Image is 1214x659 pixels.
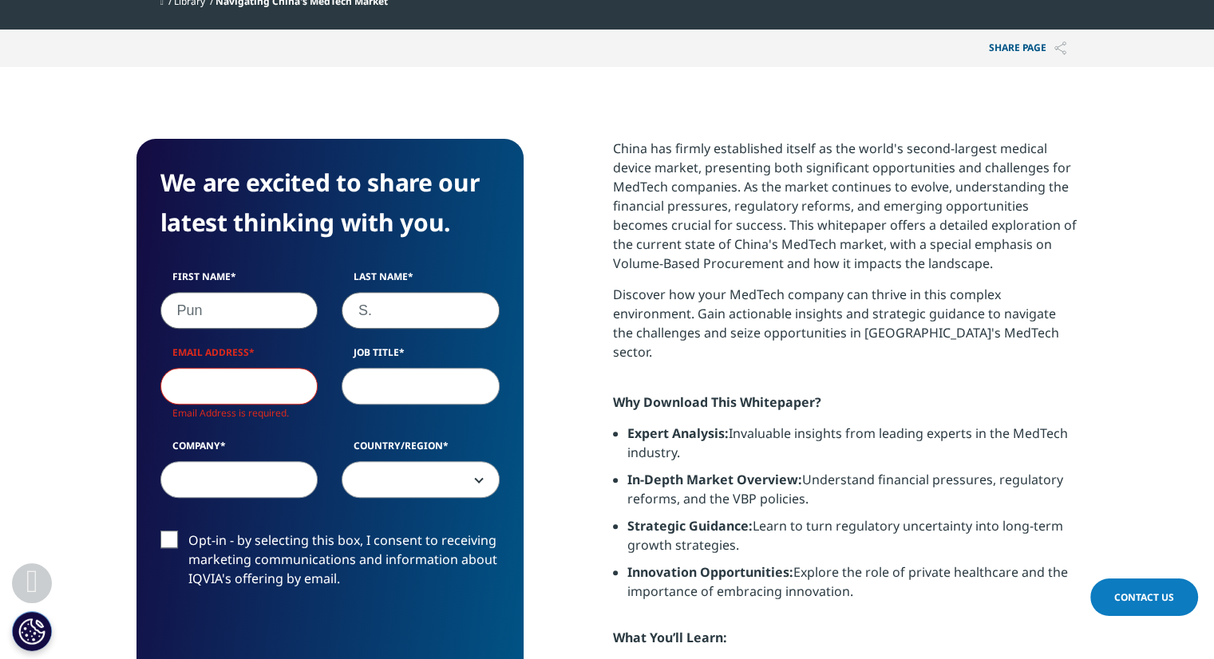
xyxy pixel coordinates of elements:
[1114,590,1174,604] span: Contact Us
[977,30,1078,67] button: Share PAGEShare PAGE
[160,163,500,243] h4: We are excited to share our latest thinking with you.
[613,140,1077,272] span: China has firmly established itself as the world's second-largest medical device market, presenti...
[12,611,52,651] button: Cookies Settings
[172,406,289,420] span: Email Address is required.
[1090,578,1198,616] a: Contact Us
[627,517,753,535] span: Strategic Guidance:
[342,270,500,292] label: Last Name
[627,424,729,442] span: Expert Analysis:
[627,471,802,488] span: In-Depth Market Overview:
[160,439,318,461] label: Company
[613,286,1059,361] span: Discover how your MedTech company can thrive in this complex environment. Gain actionable insight...
[627,517,1063,554] span: Learn to turn regulatory uncertainty into long-term growth strategies.
[342,439,500,461] label: Country/Region
[627,471,1063,507] span: Understand financial pressures, regulatory reforms, and the VBP policies.
[342,345,500,368] label: Job Title
[160,270,318,292] label: First Name
[160,531,500,597] label: Opt-in - by selecting this box, I consent to receiving marketing communications and information a...
[627,424,1068,461] span: Invaluable insights from leading experts in the MedTech industry.
[627,563,1068,600] span: Explore the role of private healthcare and the importance of embracing innovation.
[1054,41,1066,55] img: Share PAGE
[977,30,1078,67] p: Share PAGE
[613,629,727,646] strong: What You’ll Learn:
[613,393,821,411] strong: Why Download This Whitepaper?
[160,345,318,368] label: Email Address
[627,563,793,581] span: Innovation Opportunities:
